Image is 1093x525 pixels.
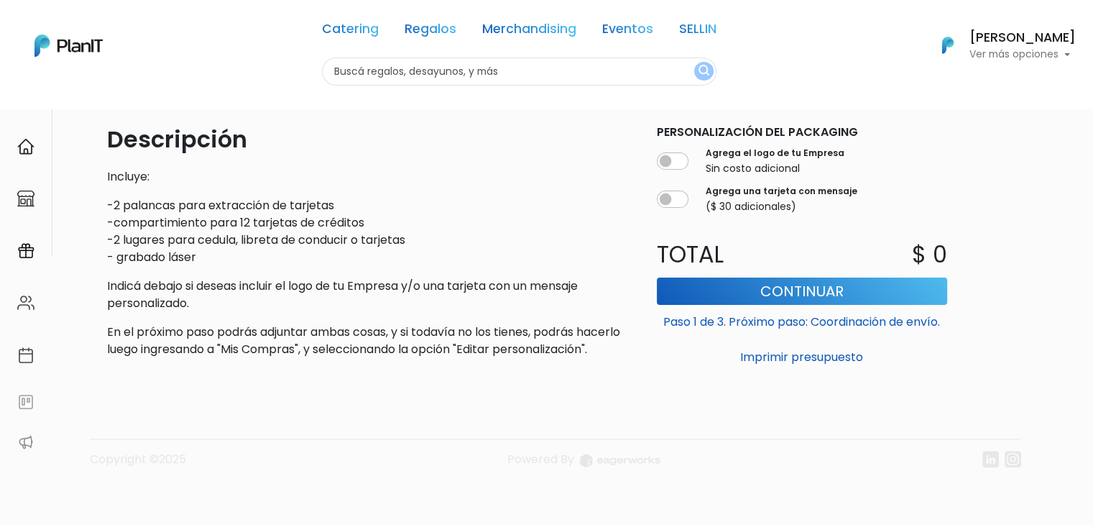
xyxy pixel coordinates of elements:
[17,434,34,451] img: partners-52edf745621dab592f3b2c58e3bca9d71375a7ef29c3b500c9f145b62cc070d4.svg
[17,393,34,411] img: feedback-78b5a0c8f98aac82b08bfc38622c3050aee476f2c9584af64705fc4e61158814.svg
[107,324,628,358] p: En el próximo paso podrás adjuntar ambas cosas, y si todavía no los tienes, podrás hacerlo luego ...
[322,23,379,40] a: Catering
[679,23,716,40] a: SELLIN
[706,147,844,160] label: Agrega el logo de tu Empresa
[932,29,964,61] img: PlanIt Logo
[17,138,34,155] img: home-e721727adea9d79c4d83392d1f703f7f8bce08238fde08b1acbfd93340b81755.svg
[698,65,709,78] img: search_button-432b6d5273f82d61273b3651a40e1bd1b912527efae98b1b7a1b2c0702e16a8d.svg
[580,454,660,467] img: logo_eagerworks-044938b0bf012b96b195e05891a56339191180c2d98ce7df62ca656130a436fa.svg
[17,190,34,207] img: marketplace-4ceaa7011d94191e9ded77b95e3339b90024bf715f7c57f8cf31f2d8c509eaba.svg
[982,451,999,467] img: linkedin-cc7d2dbb1a16aff8e18f147ffe980d30ddd5d9e01409788280e63c91fc390ff4.svg
[34,35,103,57] img: PlanIt Logo
[969,32,1076,45] h6: [PERSON_NAME]
[657,308,947,331] p: Paso 1 de 3. Próximo paso: Coordinación de envío.
[17,347,34,364] img: calendar-87d922413cdce8b2cf7b7f5f62616a5cf9e4887200fb71536465627b3292af00.svg
[969,50,1076,60] p: Ver más opciones
[657,278,947,305] button: Continuar
[107,122,628,157] p: Descripción
[648,237,802,272] p: Total
[74,14,207,42] div: ¿Necesitás ayuda?
[90,451,186,479] p: Copyright ©2025
[657,124,947,141] p: Personalización del packaging
[507,451,574,467] span: translation missing: es.layouts.footer.powered_by
[706,199,857,214] p: ($ 30 adicionales)
[912,237,947,272] p: $ 0
[107,278,628,312] p: Indicá debajo si deseas incluir el logo de tu Empresa y/o una tarjeta con un mensaje personalizado.
[657,345,947,370] button: Imprimir presupuesto
[1005,451,1021,467] img: instagram-7ba2a2629254302ec2a9470e65da5de918c9f3c9a63008f8abed3140a32961bf.svg
[17,242,34,260] img: campaigns-02234683943229c281be62815700db0a1741e53638e28bf9629b52c665b00959.svg
[706,161,844,176] p: Sin costo adicional
[17,294,34,311] img: people-662611757002400ad9ed0e3c099ab2801c6687ba6c219adb57efc949bc21e19d.svg
[923,27,1076,64] button: PlanIt Logo [PERSON_NAME] Ver más opciones
[107,197,628,266] p: -2 palancas para extracción de tarjetas -compartimiento para 12 tarjetas de créditos -2 lugares p...
[107,168,628,186] p: Incluye:
[602,23,653,40] a: Eventos
[482,23,576,40] a: Merchandising
[507,451,660,479] a: Powered By
[405,23,456,40] a: Regalos
[706,185,857,198] label: Agrega una tarjeta con mensaje
[322,58,716,86] input: Buscá regalos, desayunos, y más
